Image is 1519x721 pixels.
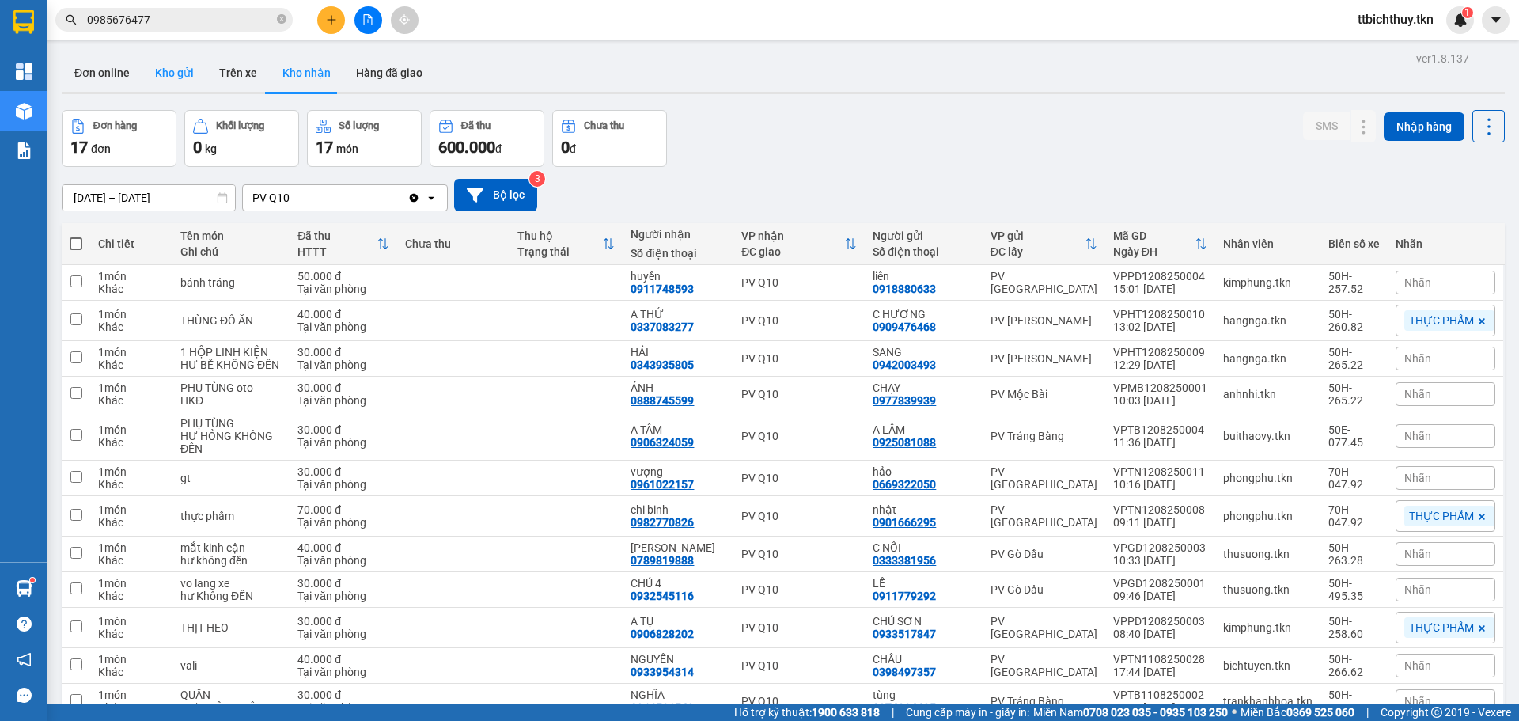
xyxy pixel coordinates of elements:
div: A TÂM [631,423,725,436]
div: PV [GEOGRAPHIC_DATA] [991,615,1097,640]
th: Toggle SortBy [983,223,1105,265]
th: Toggle SortBy [733,223,865,265]
div: Ghi chú [180,245,282,258]
div: VPMB1208250001 [1113,381,1207,394]
span: Hỗ trợ kỹ thuật: [734,704,880,721]
strong: 0369 525 060 [1286,706,1354,719]
div: Khác [98,590,165,602]
span: THỰC PHẨM [1409,313,1474,328]
div: HƯ BỂ KHÔNG ĐỀN [180,359,282,371]
div: 0374224485 [873,701,936,714]
div: Tại văn phòng [297,478,388,491]
span: | [892,704,894,721]
div: PV Q10 [741,276,857,289]
sup: 1 [1462,7,1473,18]
div: Số điện thoại [873,245,974,258]
div: VPGD1208250003 [1113,541,1207,554]
div: 1 món [98,346,165,359]
span: THỰC PHẨM [1409,509,1474,523]
div: 1 món [98,577,165,590]
span: question-circle [17,617,32,632]
div: PHỤ TÙNG [180,417,282,430]
button: Chưa thu0đ [552,110,667,167]
div: tùng [873,689,974,701]
span: ttbichthuy.tkn [1345,9,1446,29]
div: 50H-265.22 [1328,346,1380,371]
button: Kho nhận [270,54,343,92]
div: Khác [98,628,165,640]
span: caret-down [1489,13,1503,27]
button: caret-down [1482,6,1510,34]
div: Người gửi [873,230,974,242]
div: 13:02 [DATE] [1113,321,1207,333]
div: Ngày ĐH [1113,245,1195,258]
div: phongphu.tkn [1223,472,1313,484]
div: PV Gò Dầu [991,583,1097,596]
div: 0932545116 [631,590,694,602]
div: 12:29 [DATE] [1113,359,1207,371]
div: vo lang xe [180,577,282,590]
div: 08:40 [DATE] [1113,628,1207,640]
span: | [1366,704,1369,721]
div: Chưa thu [405,237,502,250]
div: 10:03 [DATE] [1113,394,1207,407]
div: Khác [98,701,165,714]
div: Đơn hàng [93,120,137,131]
div: HẢI [631,346,725,359]
div: 0337083277 [631,321,694,333]
div: 40.000 đ [297,653,388,666]
div: 30.000 đ [297,381,388,394]
button: Nhập hàng [1384,112,1464,141]
div: 50H-266.62 [1328,653,1380,678]
div: Nhãn [1396,237,1495,250]
span: 600.000 [438,138,495,157]
div: Tại văn phòng [297,628,388,640]
div: A THỨ [631,308,725,321]
div: Tại văn phòng [297,321,388,333]
div: kimphung.tkn [1223,621,1313,634]
div: thusuong.tkn [1223,583,1313,596]
img: warehouse-icon [16,580,32,597]
span: 17 [316,138,333,157]
th: Toggle SortBy [509,223,623,265]
div: kimphung.tkn [1223,276,1313,289]
div: HƯ KHÔNG ĐỀN [180,701,282,714]
div: ngoc thanh [631,541,725,554]
div: VPTB1208250004 [1113,423,1207,436]
div: Biển số xe [1328,237,1380,250]
div: chi binh [631,503,725,516]
div: 1 món [98,653,165,666]
div: 1 món [98,689,165,701]
span: Nhãn [1404,388,1431,400]
div: 50.000 đ [297,270,388,283]
div: 0942003493 [873,359,936,371]
div: bánh tráng [180,276,282,289]
div: 50H-495.35 [1328,577,1380,602]
div: Tại văn phòng [297,590,388,602]
div: PV [GEOGRAPHIC_DATA] [991,503,1097,529]
span: Miền Nam [1033,704,1228,721]
span: 1 [1464,7,1470,18]
span: 0 [561,138,570,157]
button: Số lượng17món [307,110,422,167]
div: Tại văn phòng [297,554,388,567]
strong: 0708 023 035 - 0935 103 250 [1083,706,1228,719]
div: 0966521549 [631,701,694,714]
div: Người nhận [631,228,725,241]
div: Khác [98,394,165,407]
div: Tại văn phòng [297,701,388,714]
div: CHẠY [873,381,974,394]
span: Nhãn [1404,472,1431,484]
div: PV Q10 [741,583,857,596]
div: gt [180,472,282,484]
div: Khác [98,359,165,371]
div: Khác [98,283,165,295]
span: Nhãn [1404,659,1431,672]
div: PV [PERSON_NAME] [991,352,1097,365]
div: 1 món [98,465,165,478]
div: 50H-263.28 [1328,541,1380,567]
span: search [66,14,77,25]
button: Bộ lọc [454,179,537,211]
div: Đã thu [461,120,491,131]
div: 70.000 đ [297,503,388,516]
